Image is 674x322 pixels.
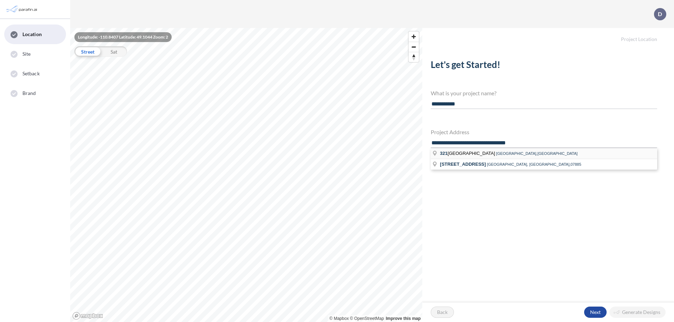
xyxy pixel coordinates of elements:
div: Street [74,46,101,57]
button: Next [584,307,607,318]
a: Mapbox homepage [72,312,103,320]
button: Reset bearing to north [409,52,419,62]
a: Mapbox [330,316,349,321]
div: Sat [101,46,127,57]
span: [GEOGRAPHIC_DATA], [GEOGRAPHIC_DATA],07885 [487,162,581,166]
span: [STREET_ADDRESS] [440,162,486,167]
h2: Let's get Started! [431,59,657,73]
h4: Project Address [431,129,657,135]
span: Setback [22,70,40,77]
button: Zoom out [409,42,419,52]
span: Site [22,50,31,57]
p: D [658,11,662,17]
span: 321 [440,151,448,156]
p: Next [590,309,601,316]
span: Location [22,31,42,38]
canvas: Map [70,28,422,322]
a: OpenStreetMap [350,316,384,321]
h4: What is your project name? [431,90,657,96]
div: Longitude: -110.8407 Latitude: 49.1044 Zoom: 2 [74,32,172,42]
a: Improve this map [386,316,421,321]
img: Parafin [5,3,39,16]
h5: Project Location [422,28,674,42]
button: Zoom in [409,32,419,42]
span: [GEOGRAPHIC_DATA] [440,151,496,156]
span: Brand [22,90,36,97]
span: [GEOGRAPHIC_DATA],[GEOGRAPHIC_DATA] [496,151,577,156]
